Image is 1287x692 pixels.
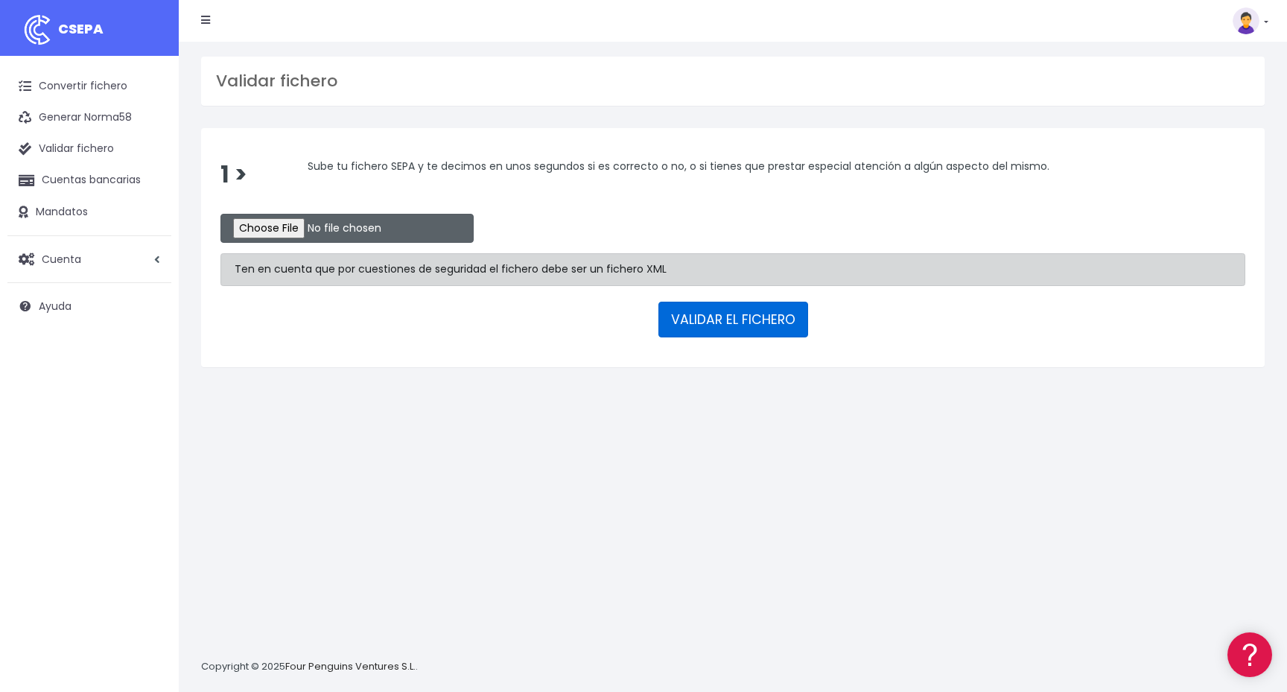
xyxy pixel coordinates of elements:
[7,133,171,165] a: Validar fichero
[220,159,247,191] span: 1 >
[7,244,171,275] a: Cuenta
[308,159,1049,174] span: Sube tu fichero SEPA y te decimos en unos segundos si es correcto o no, o si tienes que prestar e...
[7,71,171,102] a: Convertir fichero
[285,659,416,673] a: Four Penguins Ventures S.L.
[7,197,171,228] a: Mandatos
[7,102,171,133] a: Generar Norma58
[201,659,418,675] p: Copyright © 2025 .
[658,302,808,337] button: VALIDAR EL FICHERO
[1233,7,1259,34] img: profile
[42,251,81,266] span: Cuenta
[58,19,104,38] span: CSEPA
[39,299,71,314] span: Ayuda
[7,291,171,322] a: Ayuda
[7,165,171,196] a: Cuentas bancarias
[216,72,1250,91] h3: Validar fichero
[19,11,56,48] img: logo
[220,253,1245,286] div: Ten en cuenta que por cuestiones de seguridad el fichero debe ser un fichero XML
